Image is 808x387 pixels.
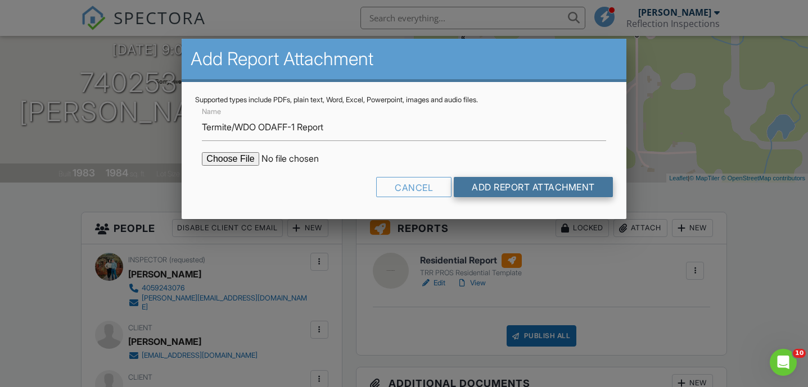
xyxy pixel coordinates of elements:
label: Name [202,107,221,117]
input: Add Report Attachment [454,177,613,197]
div: Supported types include PDFs, plain text, Word, Excel, Powerpoint, images and audio files. [195,95,612,104]
span: 10 [793,349,806,358]
iframe: Intercom live chat [770,349,797,376]
div: Cancel [376,177,452,197]
h2: Add Report Attachment [191,48,617,70]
